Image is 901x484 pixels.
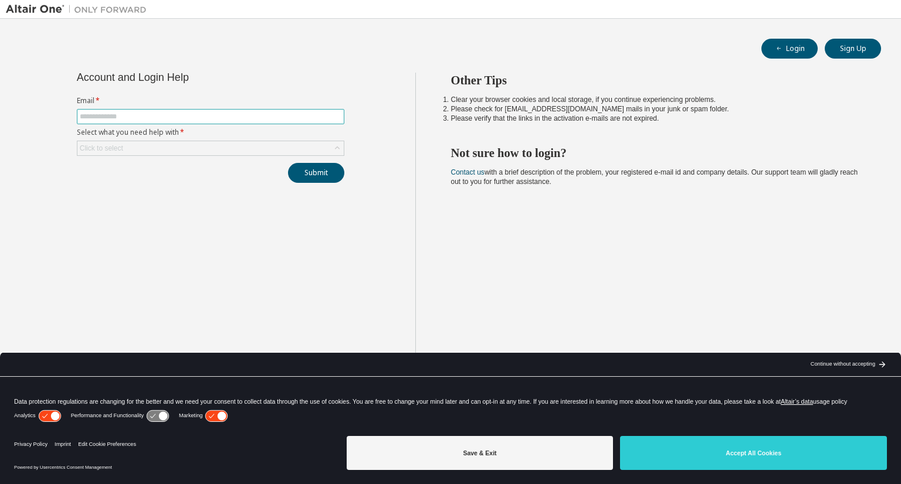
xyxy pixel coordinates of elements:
button: Login [761,39,818,59]
img: Altair One [6,4,153,15]
button: Submit [288,163,344,183]
h2: Other Tips [451,73,861,88]
li: Please check for [EMAIL_ADDRESS][DOMAIN_NAME] mails in your junk or spam folder. [451,104,861,114]
div: Click to select [77,141,344,155]
span: with a brief description of the problem, your registered e-mail id and company details. Our suppo... [451,168,858,186]
li: Clear your browser cookies and local storage, if you continue experiencing problems. [451,95,861,104]
li: Please verify that the links in the activation e-mails are not expired. [451,114,861,123]
button: Sign Up [825,39,881,59]
div: Account and Login Help [77,73,291,82]
label: Email [77,96,344,105]
a: Contact us [451,168,485,176]
h2: Not sure how to login? [451,145,861,161]
div: Click to select [80,144,123,153]
label: Select what you need help with [77,128,344,137]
